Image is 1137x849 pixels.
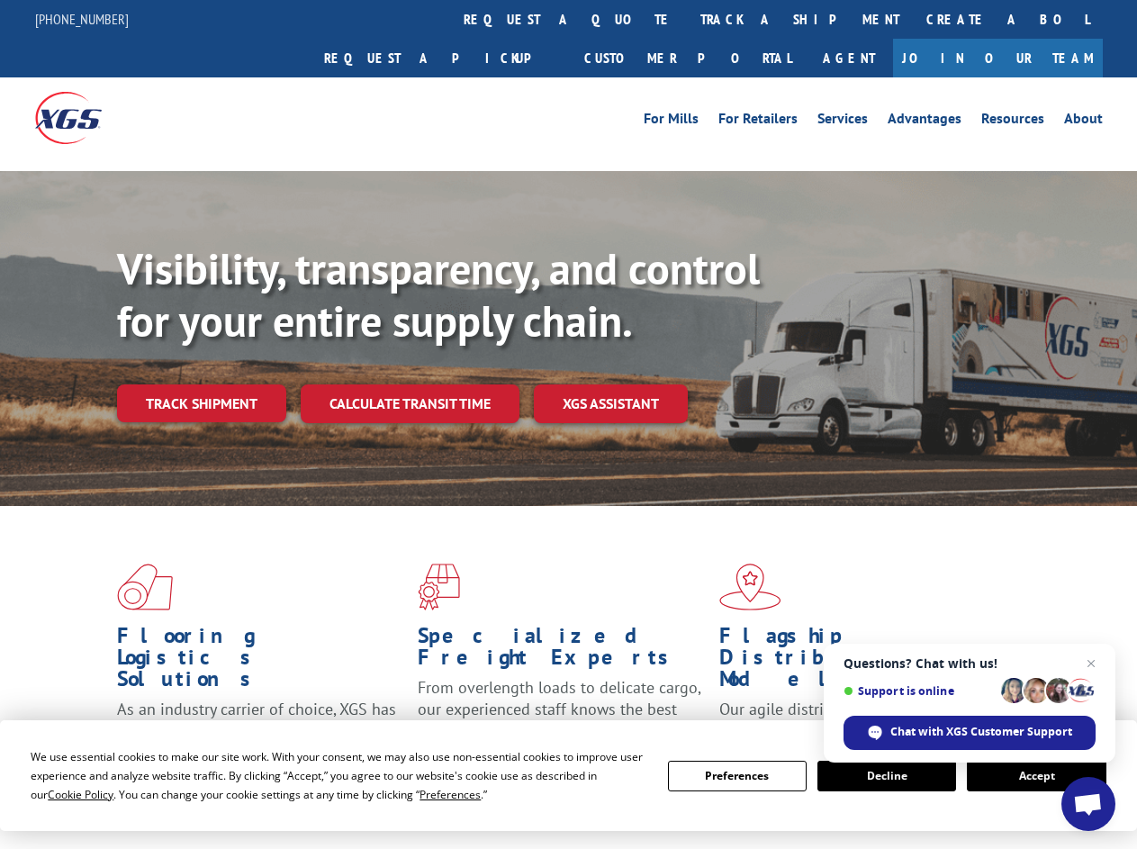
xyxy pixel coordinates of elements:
[571,39,805,77] a: Customer Portal
[719,564,781,610] img: xgs-icon-flagship-distribution-model-red
[719,699,1001,763] span: Our agile distribution network gives you nationwide inventory management on demand.
[844,716,1096,750] div: Chat with XGS Customer Support
[31,747,645,804] div: We use essential cookies to make our site work. With your consent, we may also use non-essential ...
[1080,653,1102,674] span: Close chat
[888,112,961,131] a: Advantages
[893,39,1103,77] a: Join Our Team
[1064,112,1103,131] a: About
[1061,777,1115,831] div: Open chat
[311,39,571,77] a: Request a pickup
[117,625,404,699] h1: Flooring Logistics Solutions
[967,761,1105,791] button: Accept
[719,625,1006,699] h1: Flagship Distribution Model
[117,699,396,763] span: As an industry carrier of choice, XGS has brought innovation and dedication to flooring logistics...
[117,564,173,610] img: xgs-icon-total-supply-chain-intelligence-red
[668,761,807,791] button: Preferences
[418,564,460,610] img: xgs-icon-focused-on-flooring-red
[418,677,705,757] p: From overlength loads to delicate cargo, our experienced staff knows the best way to move your fr...
[817,761,956,791] button: Decline
[817,112,868,131] a: Services
[117,240,760,348] b: Visibility, transparency, and control for your entire supply chain.
[301,384,519,423] a: Calculate transit time
[805,39,893,77] a: Agent
[844,684,995,698] span: Support is online
[48,787,113,802] span: Cookie Policy
[718,112,798,131] a: For Retailers
[35,10,129,28] a: [PHONE_NUMBER]
[418,625,705,677] h1: Specialized Freight Experts
[890,724,1072,740] span: Chat with XGS Customer Support
[644,112,699,131] a: For Mills
[117,384,286,422] a: Track shipment
[844,656,1096,671] span: Questions? Chat with us!
[534,384,688,423] a: XGS ASSISTANT
[420,787,481,802] span: Preferences
[981,112,1044,131] a: Resources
